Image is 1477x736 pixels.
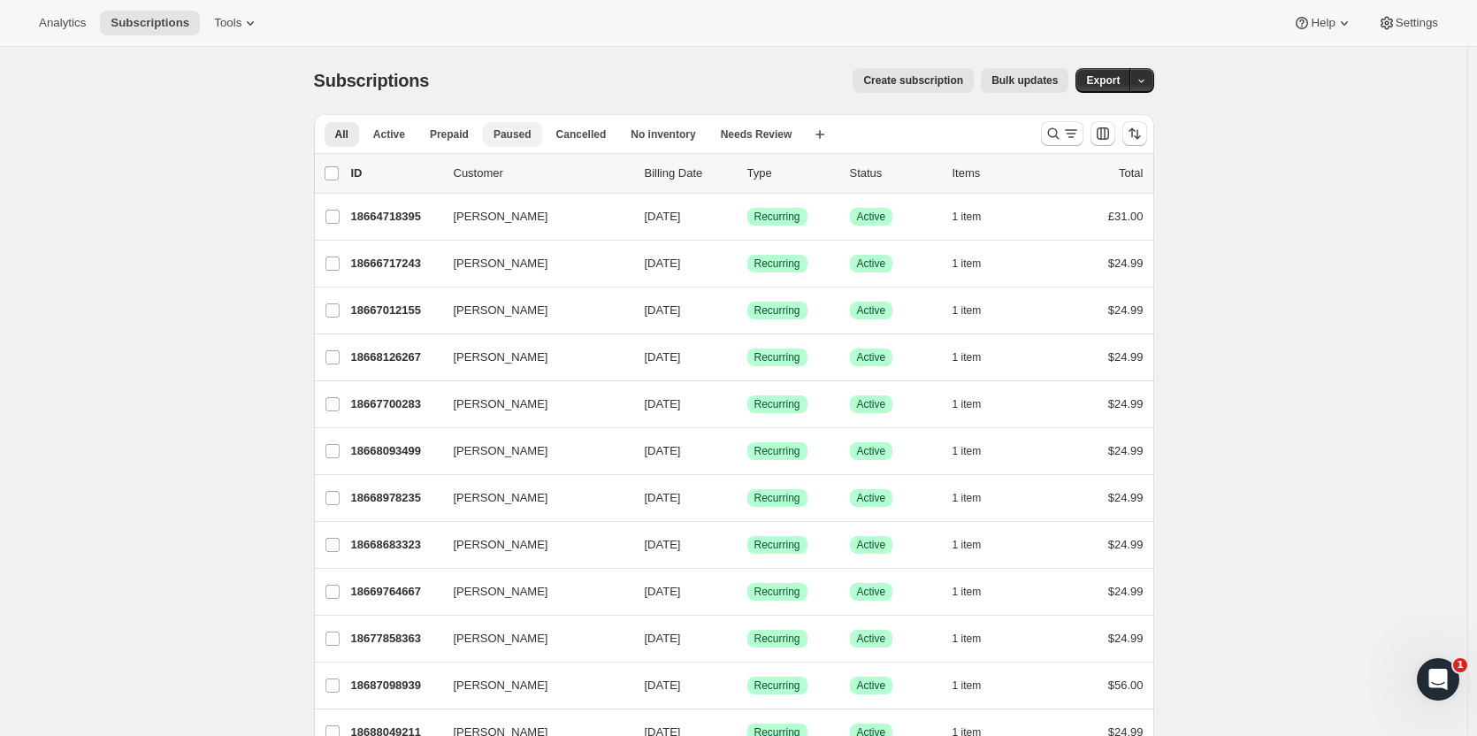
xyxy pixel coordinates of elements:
[991,73,1058,88] span: Bulk updates
[645,350,681,364] span: [DATE]
[754,491,800,505] span: Recurring
[1108,538,1144,551] span: $24.99
[953,439,1001,464] button: 1 item
[454,255,548,272] span: [PERSON_NAME]
[335,127,348,142] span: All
[953,350,982,364] span: 1 item
[953,345,1001,370] button: 1 item
[351,536,440,554] p: 18668683323
[1122,121,1147,146] button: Sort the results
[754,632,800,646] span: Recurring
[443,203,620,231] button: [PERSON_NAME]
[645,303,681,317] span: [DATE]
[853,68,974,93] button: Create subscription
[1453,658,1467,672] span: 1
[1367,11,1449,35] button: Settings
[351,442,440,460] p: 18668093499
[754,444,800,458] span: Recurring
[754,257,800,271] span: Recurring
[1108,678,1144,692] span: $56.00
[953,585,982,599] span: 1 item
[754,397,800,411] span: Recurring
[351,165,440,182] p: ID
[351,349,440,366] p: 18668126267
[953,678,982,693] span: 1 item
[1311,16,1335,30] span: Help
[1086,73,1120,88] span: Export
[351,392,1144,417] div: 18667700283[PERSON_NAME][DATE]SuccessRecurringSuccessActive1 item$24.99
[645,585,681,598] span: [DATE]
[351,489,440,507] p: 18668978235
[953,579,1001,604] button: 1 item
[351,395,440,413] p: 18667700283
[351,255,440,272] p: 18666717243
[443,531,620,559] button: [PERSON_NAME]
[351,345,1144,370] div: 18668126267[PERSON_NAME][DATE]SuccessRecurringSuccessActive1 item$24.99
[747,165,836,182] div: Type
[454,349,548,366] span: [PERSON_NAME]
[754,350,800,364] span: Recurring
[443,484,620,512] button: [PERSON_NAME]
[857,678,886,693] span: Active
[351,486,1144,510] div: 18668978235[PERSON_NAME][DATE]SuccessRecurringSuccessActive1 item$24.99
[454,630,548,648] span: [PERSON_NAME]
[645,632,681,645] span: [DATE]
[454,442,548,460] span: [PERSON_NAME]
[953,397,982,411] span: 1 item
[953,626,1001,651] button: 1 item
[351,626,1144,651] div: 18677858363[PERSON_NAME][DATE]SuccessRecurringSuccessActive1 item$24.99
[1108,303,1144,317] span: $24.99
[953,632,982,646] span: 1 item
[850,165,938,182] p: Status
[857,257,886,271] span: Active
[443,578,620,606] button: [PERSON_NAME]
[857,397,886,411] span: Active
[454,395,548,413] span: [PERSON_NAME]
[857,350,886,364] span: Active
[351,533,1144,557] div: 18668683323[PERSON_NAME][DATE]SuccessRecurringSuccessActive1 item$24.99
[1108,444,1144,457] span: $24.99
[443,671,620,700] button: [PERSON_NAME]
[857,303,886,318] span: Active
[351,302,440,319] p: 18667012155
[953,533,1001,557] button: 1 item
[953,538,982,552] span: 1 item
[443,343,620,372] button: [PERSON_NAME]
[351,579,1144,604] div: 18669764667[PERSON_NAME][DATE]SuccessRecurringSuccessActive1 item$24.99
[351,204,1144,229] div: 18664718395[PERSON_NAME][DATE]SuccessRecurringSuccessActive1 item£31.00
[1041,121,1083,146] button: Search and filter results
[351,673,1144,698] div: 18687098939[PERSON_NAME][DATE]SuccessRecurringSuccessActive1 item$56.00
[721,127,792,142] span: Needs Review
[953,303,982,318] span: 1 item
[645,210,681,223] span: [DATE]
[430,127,469,142] span: Prepaid
[1108,632,1144,645] span: $24.99
[631,127,695,142] span: No inventory
[351,439,1144,464] div: 18668093499[PERSON_NAME][DATE]SuccessRecurringSuccessActive1 item$24.99
[1108,491,1144,504] span: $24.99
[953,444,982,458] span: 1 item
[351,208,440,226] p: 18664718395
[443,437,620,465] button: [PERSON_NAME]
[645,491,681,504] span: [DATE]
[203,11,270,35] button: Tools
[857,491,886,505] span: Active
[857,585,886,599] span: Active
[857,444,886,458] span: Active
[754,678,800,693] span: Recurring
[953,673,1001,698] button: 1 item
[454,583,548,601] span: [PERSON_NAME]
[953,251,1001,276] button: 1 item
[863,73,963,88] span: Create subscription
[39,16,86,30] span: Analytics
[1108,257,1144,270] span: $24.99
[754,585,800,599] span: Recurring
[351,583,440,601] p: 18669764667
[454,165,631,182] p: Customer
[454,536,548,554] span: [PERSON_NAME]
[857,210,886,224] span: Active
[443,296,620,325] button: [PERSON_NAME]
[645,397,681,410] span: [DATE]
[1119,165,1143,182] p: Total
[454,489,548,507] span: [PERSON_NAME]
